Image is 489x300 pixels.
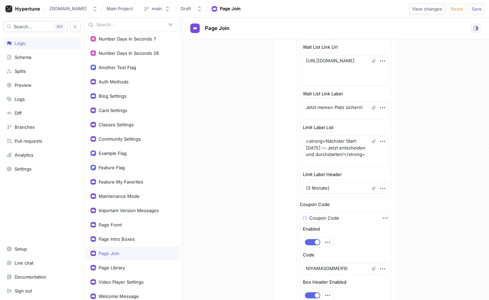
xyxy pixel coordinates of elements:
div: Schema [15,54,31,60]
textarea: <strong>Nächster Start: [DATE] — Jetzt entscheiden und durchstarten!</strong> [303,136,389,167]
div: Wait List Link Url [303,45,338,49]
div: Live chat [15,260,33,266]
div: Number Days In Seconds 28 [99,50,159,56]
span: Save [472,7,482,11]
span: View changes [412,7,442,11]
div: Logs [15,96,25,102]
a: Documentation [3,271,81,283]
div: Feature My Favorites [99,179,143,185]
div: Limit Label List [303,125,333,130]
button: Search...K [3,21,68,32]
button: Draft [178,3,205,14]
div: Welcome Message [99,294,139,299]
div: Splits [15,68,26,74]
div: Feature Flag [99,165,125,170]
div: Pull requests [15,138,42,144]
div: Analytics [15,152,33,158]
textarea: [URL][DOMAIN_NAME] [303,55,389,86]
div: Page Library [99,265,125,270]
button: View changes [409,3,445,14]
div: Wait List Link Label [303,92,343,96]
span: Search... [14,25,32,29]
button: Save [469,3,485,14]
div: Page Front [99,222,122,227]
div: Settings [15,166,32,172]
div: Important Version Messages [99,208,159,213]
div: Logic [15,41,26,46]
div: Setup [15,246,27,252]
div: Number Days In Seconds 7 [99,36,156,42]
div: main [152,6,162,12]
div: Diff [15,110,22,116]
div: Branches [15,124,35,130]
button: Reset [448,3,466,14]
div: Card Settings [99,108,127,113]
textarea: NIYAMASOMMER10 [303,263,389,274]
div: Page Join [99,251,119,256]
div: [DOMAIN_NAME] [50,6,87,12]
span: Reset [451,7,463,11]
input: Search... [96,21,165,28]
div: Blog Settings [99,93,127,99]
div: Coupon Code [300,202,330,207]
div: Example Flag [99,151,127,156]
div: Classes Settings [99,122,134,127]
div: Page Join [220,5,241,12]
span: Main Project [107,6,133,11]
div: Documentation [15,274,46,280]
textarea: Jetzt meinen Platz sichern! [303,102,389,120]
div: Coupon Code [309,215,339,222]
div: Community Settings [99,136,141,142]
div: Video Player Settings [99,279,144,285]
div: Preview [15,82,32,88]
div: Auth Methods [99,79,129,84]
button: main [141,3,173,14]
div: Box Header Enabled [303,280,346,284]
div: Page Intro Boxes [99,236,135,242]
div: Code [303,253,314,257]
span: Page Join [205,26,229,31]
div: Sign out [15,288,32,294]
div: Draft [181,6,191,12]
textarea: (3 Monate) [303,183,389,194]
div: Another Test Flag [99,65,136,70]
button: [DOMAIN_NAME] [47,3,100,14]
div: Enabled [303,227,320,231]
div: Maintenance Mode [99,193,140,199]
div: Limit Label Header [303,172,342,177]
div: K [54,23,65,30]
